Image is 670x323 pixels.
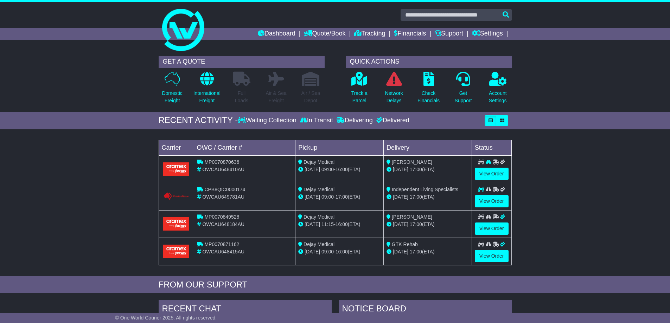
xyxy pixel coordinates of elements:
[193,71,221,108] a: InternationalFreight
[161,71,183,108] a: DomesticFreight
[393,249,408,254] span: [DATE]
[163,192,190,201] img: GetCarrierServiceLogo
[393,194,408,200] span: [DATE]
[392,241,418,247] span: GTK Rehab
[298,248,381,256] div: - (ETA)
[336,194,348,200] span: 17:00
[335,117,375,124] div: Delivering
[321,194,334,200] span: 09:00
[392,214,432,220] span: [PERSON_NAME]
[410,167,422,172] span: 17:00
[394,28,426,40] a: Financials
[202,249,244,254] span: OWCAU648415AU
[298,166,381,173] div: - (ETA)
[159,140,194,155] td: Carrier
[387,166,469,173] div: (ETA)
[454,90,472,104] p: Get Support
[339,300,512,319] div: NOTICE BOARD
[410,221,422,227] span: 17:00
[305,194,320,200] span: [DATE]
[393,167,408,172] span: [DATE]
[336,221,348,227] span: 16:00
[163,245,190,258] img: Aramex.png
[435,28,463,40] a: Support
[475,195,509,207] a: View Order
[489,90,507,104] p: Account Settings
[204,187,245,192] span: CPB8QIC0000174
[387,221,469,228] div: (ETA)
[194,140,295,155] td: OWC / Carrier #
[163,162,190,175] img: Aramex.png
[204,214,239,220] span: MP0070849528
[336,167,348,172] span: 16:00
[410,194,422,200] span: 17:00
[159,300,332,319] div: RECENT CHAT
[489,71,507,108] a: AccountSettings
[321,221,334,227] span: 11:15
[295,140,384,155] td: Pickup
[238,117,298,124] div: Waiting Collection
[163,217,190,230] img: Aramex.png
[159,56,325,68] div: GET A QUOTE
[472,28,503,40] a: Settings
[305,167,320,172] span: [DATE]
[204,241,239,247] span: MP0070871162
[387,248,469,256] div: (ETA)
[475,222,509,235] a: View Order
[346,56,512,68] div: QUICK ACTIONS
[392,187,458,192] span: Independent Living Specialists
[392,159,432,165] span: [PERSON_NAME]
[304,241,334,247] span: Dejay Medical
[351,90,368,104] p: Track a Parcel
[162,90,182,104] p: Domestic Freight
[305,221,320,227] span: [DATE]
[417,90,440,104] p: Check Financials
[202,194,244,200] span: OWCAU649781AU
[393,221,408,227] span: [DATE]
[204,159,239,165] span: MP0070870636
[387,193,469,201] div: (ETA)
[298,193,381,201] div: - (ETA)
[115,315,217,321] span: © One World Courier 2025. All rights reserved.
[417,71,440,108] a: CheckFinancials
[202,221,244,227] span: OWCAU648184AU
[336,249,348,254] span: 16:00
[193,90,221,104] p: International Freight
[384,71,403,108] a: NetworkDelays
[305,249,320,254] span: [DATE]
[304,159,334,165] span: Dejay Medical
[298,117,335,124] div: In Transit
[298,221,381,228] div: - (ETA)
[383,140,472,155] td: Delivery
[351,71,368,108] a: Track aParcel
[354,28,385,40] a: Tracking
[159,280,512,290] div: FROM OUR SUPPORT
[159,115,238,125] div: RECENT ACTIVITY -
[385,90,403,104] p: Network Delays
[475,168,509,180] a: View Order
[375,117,409,124] div: Delivered
[258,28,295,40] a: Dashboard
[321,249,334,254] span: 09:00
[472,140,511,155] td: Status
[233,90,250,104] p: Full Loads
[304,187,334,192] span: Dejay Medical
[304,28,345,40] a: Quote/Book
[410,249,422,254] span: 17:00
[301,90,320,104] p: Air / Sea Depot
[304,214,334,220] span: Dejay Medical
[202,167,244,172] span: OWCAU648410AU
[321,167,334,172] span: 09:00
[475,250,509,262] a: View Order
[266,90,287,104] p: Air & Sea Freight
[454,71,472,108] a: GetSupport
